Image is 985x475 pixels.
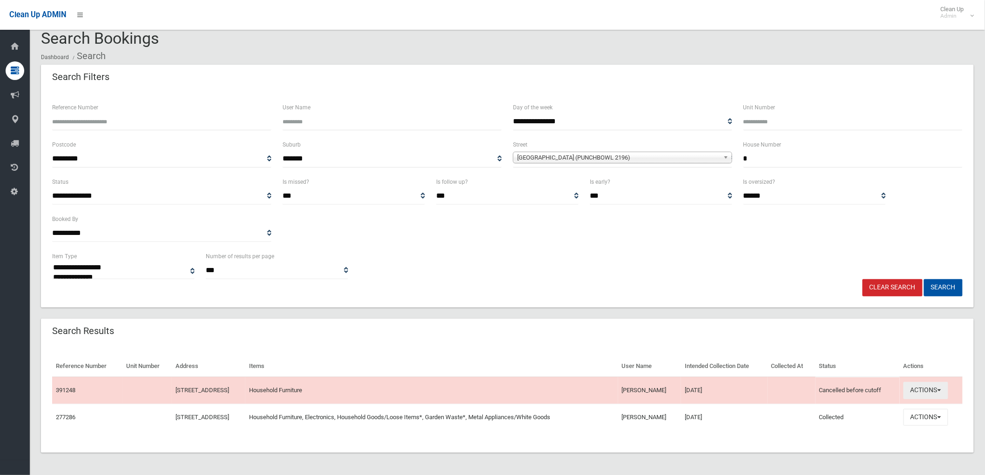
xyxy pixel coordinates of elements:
a: 391248 [56,387,75,394]
small: Admin [941,13,964,20]
th: Address [172,356,245,377]
a: Dashboard [41,54,69,60]
span: [GEOGRAPHIC_DATA] (PUNCHBOWL 2196) [517,152,720,163]
label: Is missed? [283,177,309,187]
th: User Name [618,356,681,377]
span: Clean Up [936,6,973,20]
th: Intended Collection Date [681,356,768,377]
label: Unit Number [743,102,776,113]
td: Cancelled before cutoff [816,377,900,404]
a: [STREET_ADDRESS] [175,414,229,421]
th: Status [816,356,900,377]
th: Items [245,356,618,377]
td: Household Furniture [245,377,618,404]
a: [STREET_ADDRESS] [175,387,229,394]
button: Actions [904,382,948,399]
th: Collected At [768,356,816,377]
label: Reference Number [52,102,98,113]
span: Search Bookings [41,29,159,47]
header: Search Filters [41,68,121,86]
label: House Number [743,140,782,150]
label: Street [513,140,527,150]
label: Postcode [52,140,76,150]
th: Unit Number [122,356,172,377]
header: Search Results [41,322,125,340]
td: [DATE] [681,404,768,430]
td: [PERSON_NAME] [618,404,681,430]
a: Clear Search [863,279,923,296]
label: Number of results per page [206,251,274,261]
label: Status [52,177,68,187]
td: [PERSON_NAME] [618,377,681,404]
label: Suburb [283,140,301,150]
label: User Name [283,102,310,113]
label: Item Type [52,251,77,261]
label: Booked By [52,214,78,224]
label: Is oversized? [743,177,776,187]
label: Day of the week [513,102,553,113]
label: Is early? [590,177,610,187]
button: Actions [904,409,948,426]
li: Search [70,47,106,65]
th: Reference Number [52,356,122,377]
td: [DATE] [681,377,768,404]
button: Search [924,279,963,296]
td: Household Furniture, Electronics, Household Goods/Loose Items*, Garden Waste*, Metal Appliances/W... [245,404,618,430]
a: 277286 [56,414,75,421]
th: Actions [900,356,963,377]
label: Is follow up? [436,177,468,187]
span: Clean Up ADMIN [9,10,66,19]
td: Collected [816,404,900,430]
